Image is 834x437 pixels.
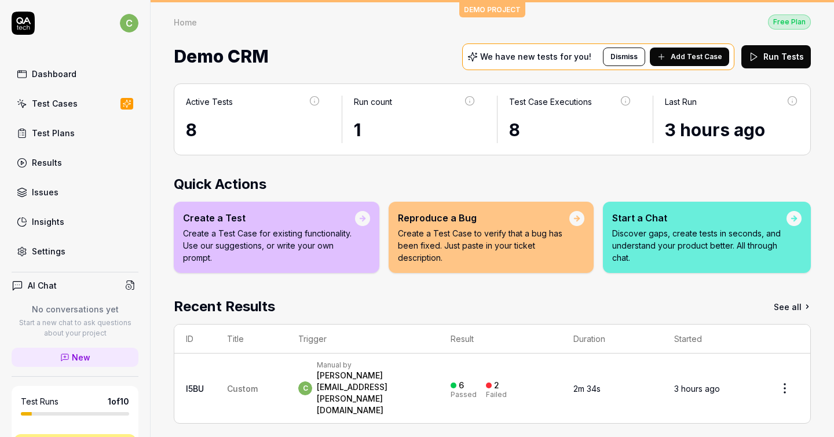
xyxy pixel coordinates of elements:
th: Trigger [287,325,439,354]
th: Started [663,325,759,354]
span: 1 of 10 [108,395,129,407]
p: Create a Test Case for existing functionality. Use our suggestions, or write your own prompt. [183,227,355,264]
span: c [120,14,138,32]
div: 2 [494,380,499,391]
div: 1 [354,117,477,143]
p: Start a new chat to ask questions about your project [12,318,138,338]
div: 6 [459,380,464,391]
div: Dashboard [32,68,76,80]
h2: Quick Actions [174,174,811,195]
div: Issues [32,186,58,198]
div: Passed [451,391,477,398]
div: 8 [509,117,632,143]
div: Failed [486,391,507,398]
div: Home [174,16,197,28]
div: Active Tests [186,96,233,108]
a: Test Cases [12,92,138,115]
span: c [298,381,312,395]
button: Dismiss [603,48,645,66]
div: Start a Chat [612,211,787,225]
th: Title [215,325,287,354]
div: Manual by [317,360,427,370]
div: Reproduce a Bug [398,211,569,225]
p: We have new tests for you! [480,53,591,61]
a: New [12,348,138,367]
h4: AI Chat [28,279,57,292]
p: No conversations yet [12,303,138,315]
button: Free Plan [768,14,811,30]
a: Insights [12,210,138,233]
h2: Recent Results [174,296,275,317]
div: Run count [354,96,392,108]
time: 3 hours ago [665,119,765,140]
div: Last Run [665,96,697,108]
div: Test Cases [32,97,78,110]
p: Discover gaps, create tests in seconds, and understand your product better. All through chat. [612,227,787,264]
button: c [120,12,138,35]
th: Duration [562,325,663,354]
div: [PERSON_NAME][EMAIL_ADDRESS][PERSON_NAME][DOMAIN_NAME] [317,370,427,416]
div: Test Plans [32,127,75,139]
div: Settings [32,245,65,257]
a: Test Plans [12,122,138,144]
a: Results [12,151,138,174]
span: Custom [227,384,258,394]
p: Create a Test Case to verify that a bug has been fixed. Just paste in your ticket description. [398,227,569,264]
div: 8 [186,117,321,143]
a: See all [774,296,811,317]
span: New [72,351,90,363]
a: Dashboard [12,63,138,85]
div: Results [32,156,62,169]
span: Demo CRM [174,41,269,72]
time: 3 hours ago [674,384,720,394]
div: Insights [32,216,64,228]
th: ID [174,325,215,354]
a: I5BU [186,384,204,394]
h5: Test Runs [21,396,58,407]
button: Run Tests [741,45,811,68]
a: Settings [12,240,138,263]
a: Issues [12,181,138,203]
button: Add Test Case [650,48,729,66]
div: Create a Test [183,211,355,225]
span: Add Test Case [671,52,722,62]
time: 2m 34s [573,384,601,394]
th: Result [439,325,562,354]
div: Test Case Executions [509,96,592,108]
